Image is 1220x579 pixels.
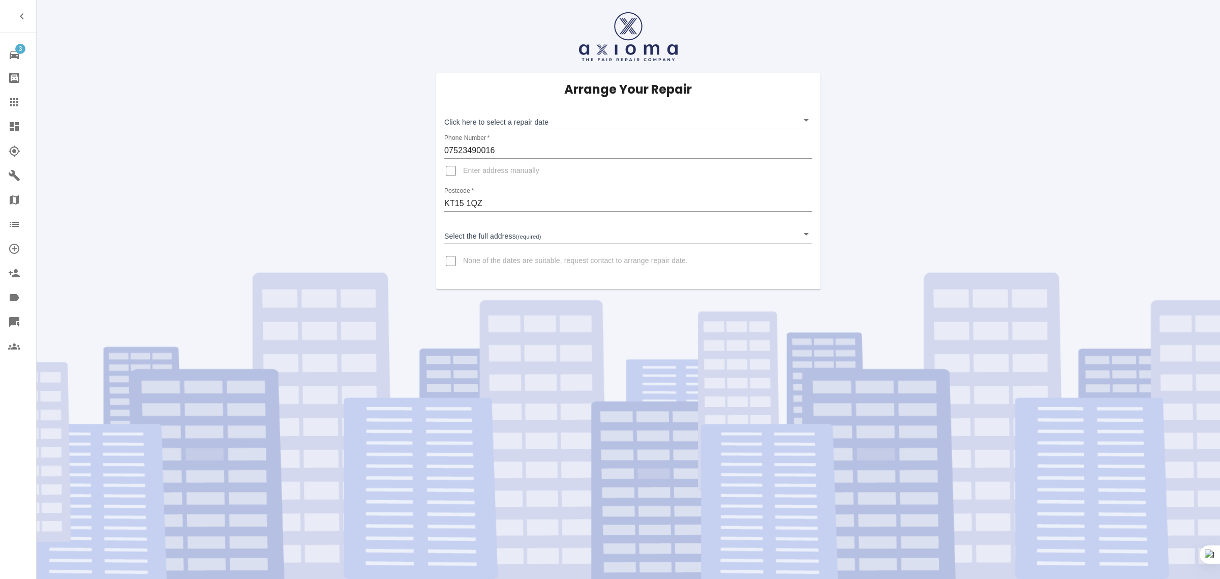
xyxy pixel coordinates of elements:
h5: Arrange Your Repair [564,81,692,98]
span: None of the dates are suitable, request contact to arrange repair date. [463,256,688,266]
label: Phone Number [444,134,490,142]
label: Postcode [444,187,474,195]
span: Enter address manually [463,166,539,176]
img: axioma [579,12,678,61]
span: 3 [15,44,25,54]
